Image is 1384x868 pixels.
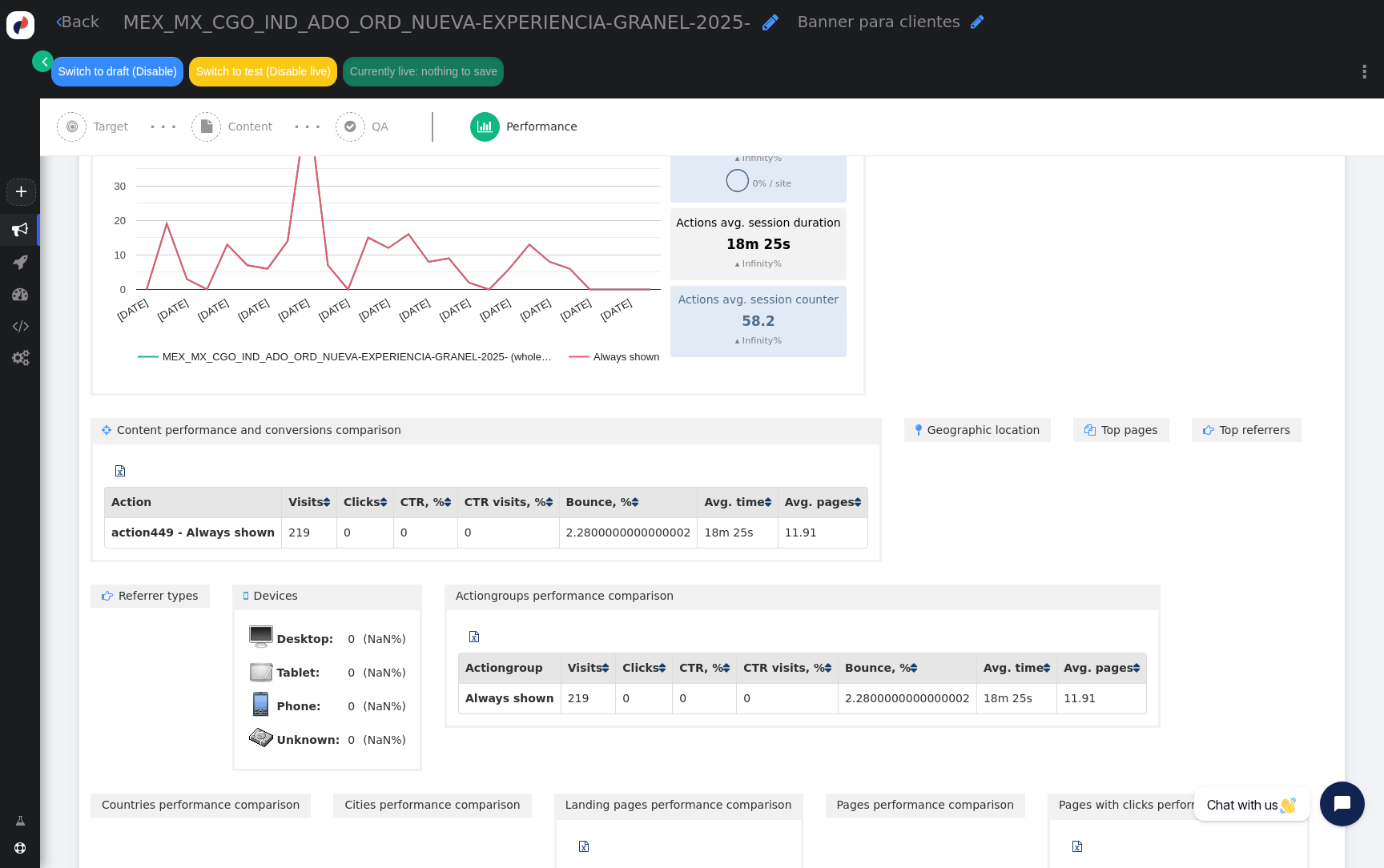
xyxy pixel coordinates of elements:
[1072,841,1082,852] span: 
[675,214,841,232] td: Actions avg. session duration
[659,661,666,674] a: 
[66,120,78,133] span: 
[32,50,54,72] a: 
[342,657,360,689] td: 0
[911,661,917,674] a: 
[904,418,1052,441] a: Geographic location
[632,496,638,508] a: 
[672,683,736,713] td: 0
[599,296,634,323] text: [DATE]
[765,496,771,508] span: Click to sort
[115,249,126,261] text: 10
[248,624,274,649] img: icon_device_desktop.png
[469,631,479,642] span: 
[115,180,126,192] text: 30
[697,488,777,517] th: Avg. time
[506,119,584,135] span: Performance
[445,585,1161,608] a: Actiongroups performance comparison
[1346,48,1384,95] a: ⋮
[12,350,29,366] span: 
[104,488,281,517] th: Action
[333,794,531,817] a: Cities performance comparison
[397,296,432,323] text: [DATE]
[342,623,360,655] td: 0
[838,683,976,713] td: 2.2800000000000002
[855,496,861,508] span: Click to sort
[42,53,48,70] span: 
[458,653,561,683] th: Actiongroup
[104,78,665,382] div: A chart.
[123,11,751,34] span: MEX_MX_CGO_IND_ADO_ORD_NUEVA-EXPERIENCIA-GRANEL-2025-
[477,120,493,133] span: 
[1084,424,1101,436] span: 
[458,623,490,652] a: 
[672,653,736,683] th: CTR, %
[201,120,212,133] span: 
[115,465,125,476] span: 
[676,152,840,166] div: ▴ Infinity%
[357,296,392,323] text: [DATE]
[362,623,407,655] td: (NaN%)
[675,291,841,309] td: Actions avg. session counter
[393,488,457,517] th: CTR, %
[14,842,26,854] span: 
[6,11,34,39] img: logo-icon.svg
[723,661,730,674] a: 
[971,14,984,30] span: 
[12,318,29,334] span: 
[826,794,1026,817] a: Pages performance comparison
[736,653,838,683] th: CTR visits, %
[676,335,840,348] div: ▴ Infinity%
[559,517,698,548] td: 2.2800000000000002
[561,653,616,683] th: Visits
[281,488,336,517] th: Visits
[445,496,451,508] span: Click to sort
[336,98,470,155] a:  QA
[343,57,504,86] button: Currently live: nothing to save
[558,296,593,323] text: [DATE]
[825,661,831,674] a: 
[150,116,176,138] div: · · ·
[362,657,407,689] td: (NaN%)
[579,841,589,852] span: 
[1044,662,1050,673] span: Click to sort
[163,351,552,363] text: MEX_MX_CGO_IND_ADO_ORD_NUEVA-EXPERIENCIA-GRANEL-2025- (whole…
[915,424,927,436] span: 
[568,832,600,861] a: 
[1048,794,1310,817] a: Pages with clicks performance comparison
[593,351,659,363] text: Always shown
[276,296,311,323] text: [DATE]
[120,283,126,295] text: 0
[561,683,616,713] td: 219
[236,296,271,323] text: [DATE]
[91,794,311,817] a: Countries performance comparison
[457,517,559,548] td: 0
[248,691,274,717] img: icon_device_phone.png
[632,496,638,508] span: Click to sort
[243,590,254,601] span: 
[976,683,1056,713] td: 18m 25s
[15,813,26,830] span: 
[457,488,559,517] th: CTR visits, %
[1133,661,1140,674] a: 
[742,313,774,329] span: 58.2
[602,661,609,674] a: 
[1203,424,1220,436] span: 
[248,725,274,750] img: icon_device_game_console.png
[277,666,320,679] b: Tablet:
[232,585,422,608] a: Devices
[57,98,191,155] a:  Target · · ·
[554,794,803,817] a: Landing pages performance comparison
[1061,832,1093,861] a: 
[115,146,126,158] text: 40
[1056,683,1146,713] td: 11.91
[752,178,791,188] span: 0% / site
[102,424,117,436] span: 
[189,57,337,86] button: Switch to test (Disable live)
[393,517,457,548] td: 0
[697,517,777,548] td: 18m 25s
[115,296,150,323] text: [DATE]
[13,254,28,270] span: 
[855,496,861,508] a: 
[324,496,330,508] a: 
